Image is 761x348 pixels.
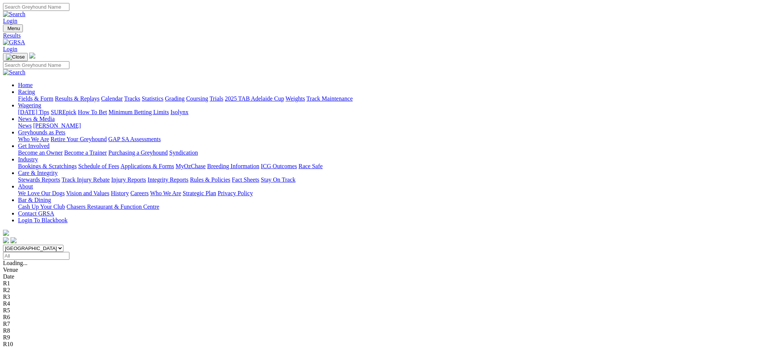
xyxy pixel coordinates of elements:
a: Careers [130,190,149,196]
img: GRSA [3,39,25,46]
a: Wagering [18,102,41,108]
a: Track Injury Rebate [62,176,110,183]
a: Coursing [186,95,208,102]
a: GAP SA Assessments [108,136,161,142]
a: Fields & Form [18,95,53,102]
a: Bar & Dining [18,197,51,203]
a: [PERSON_NAME] [33,122,81,129]
span: Menu [8,26,20,31]
a: Results & Replays [55,95,99,102]
a: SUREpick [51,109,76,115]
div: Venue [3,267,758,273]
div: Date [3,273,758,280]
div: R3 [3,294,758,300]
a: Become an Owner [18,149,63,156]
a: ICG Outcomes [261,163,297,169]
a: Who We Are [150,190,181,196]
div: Care & Integrity [18,176,758,183]
a: Contact GRSA [18,210,54,217]
a: Retire Your Greyhound [51,136,107,142]
div: Greyhounds as Pets [18,136,758,143]
img: logo-grsa-white.png [29,53,35,59]
a: Vision and Values [66,190,109,196]
a: Weights [286,95,305,102]
a: Chasers Restaurant & Function Centre [66,203,159,210]
a: [DATE] Tips [18,109,49,115]
img: Search [3,69,26,76]
img: Close [6,54,25,60]
a: Strategic Plan [183,190,216,196]
a: Isolynx [170,109,188,115]
a: Login [3,18,17,24]
a: History [111,190,129,196]
button: Toggle navigation [3,24,23,32]
a: Home [18,82,33,88]
a: Rules & Policies [190,176,230,183]
a: Results [3,32,758,39]
a: Privacy Policy [218,190,253,196]
a: Racing [18,89,35,95]
div: R8 [3,327,758,334]
a: Purchasing a Greyhound [108,149,168,156]
a: How To Bet [78,109,107,115]
a: Stewards Reports [18,176,60,183]
a: Get Involved [18,143,50,149]
a: Grading [165,95,185,102]
a: Become a Trainer [64,149,107,156]
button: Toggle navigation [3,53,28,61]
a: Statistics [142,95,164,102]
a: Industry [18,156,38,163]
div: R7 [3,321,758,327]
div: News & Media [18,122,758,129]
img: logo-grsa-white.png [3,230,9,236]
a: Applications & Forms [120,163,174,169]
a: Stay On Track [261,176,295,183]
span: Loading... [3,260,27,266]
a: Track Maintenance [307,95,353,102]
a: 2025 TAB Adelaide Cup [225,95,284,102]
input: Search [3,3,69,11]
div: Industry [18,163,758,170]
a: Login To Blackbook [18,217,68,223]
div: Wagering [18,109,758,116]
a: Login [3,46,17,52]
a: Integrity Reports [147,176,188,183]
div: Bar & Dining [18,203,758,210]
div: R2 [3,287,758,294]
a: Care & Integrity [18,170,58,176]
input: Select date [3,252,69,260]
a: Fact Sheets [232,176,259,183]
a: Race Safe [298,163,322,169]
a: Injury Reports [111,176,146,183]
input: Search [3,61,69,69]
div: About [18,190,758,197]
div: R6 [3,314,758,321]
a: Minimum Betting Limits [108,109,169,115]
a: We Love Our Dogs [18,190,65,196]
a: News [18,122,32,129]
img: Search [3,11,26,18]
div: Racing [18,95,758,102]
div: R1 [3,280,758,287]
img: facebook.svg [3,237,9,243]
a: Trials [209,95,223,102]
a: Greyhounds as Pets [18,129,65,136]
div: R5 [3,307,758,314]
a: Syndication [169,149,198,156]
div: R10 [3,341,758,348]
div: R9 [3,334,758,341]
a: Calendar [101,95,123,102]
div: R4 [3,300,758,307]
a: Who We Are [18,136,49,142]
img: twitter.svg [11,237,17,243]
div: Get Involved [18,149,758,156]
a: Bookings & Scratchings [18,163,77,169]
a: News & Media [18,116,55,122]
a: Cash Up Your Club [18,203,65,210]
a: About [18,183,33,190]
a: Tracks [124,95,140,102]
a: MyOzChase [176,163,206,169]
a: Breeding Information [207,163,259,169]
a: Schedule of Fees [78,163,119,169]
